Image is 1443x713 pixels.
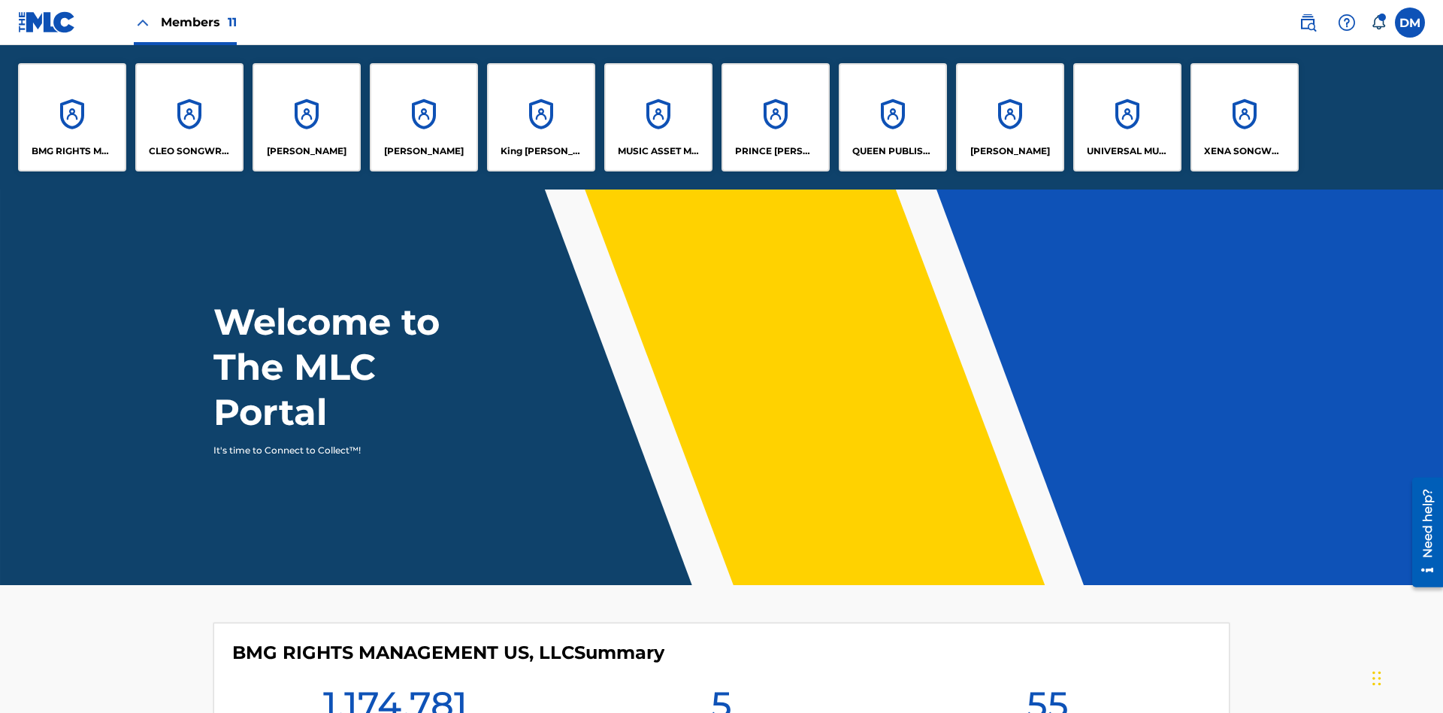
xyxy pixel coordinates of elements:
div: User Menu [1395,8,1425,38]
div: Notifications [1371,15,1386,30]
span: 11 [228,15,237,29]
iframe: Chat Widget [1368,641,1443,713]
p: CLEO SONGWRITER [149,144,231,158]
img: Close [134,14,152,32]
p: QUEEN PUBLISHA [852,144,934,158]
iframe: Resource Center [1401,472,1443,595]
span: Members [161,14,237,31]
a: AccountsPRINCE [PERSON_NAME] [721,63,830,171]
img: MLC Logo [18,11,76,33]
p: BMG RIGHTS MANAGEMENT US, LLC [32,144,113,158]
a: AccountsXENA SONGWRITER [1190,63,1299,171]
a: AccountsBMG RIGHTS MANAGEMENT US, LLC [18,63,126,171]
a: AccountsCLEO SONGWRITER [135,63,244,171]
p: It's time to Connect to Collect™! [213,444,474,457]
div: Help [1332,8,1362,38]
p: EYAMA MCSINGER [384,144,464,158]
p: PRINCE MCTESTERSON [735,144,817,158]
a: Accounts[PERSON_NAME] [370,63,478,171]
h4: BMG RIGHTS MANAGEMENT US, LLC [232,642,664,664]
a: Accounts[PERSON_NAME] [253,63,361,171]
a: AccountsMUSIC ASSET MANAGEMENT (MAM) [604,63,712,171]
a: AccountsKing [PERSON_NAME] [487,63,595,171]
a: Public Search [1293,8,1323,38]
a: AccountsQUEEN PUBLISHA [839,63,947,171]
h1: Welcome to The MLC Portal [213,299,495,435]
p: RONALD MCTESTERSON [970,144,1050,158]
a: AccountsUNIVERSAL MUSIC PUB GROUP [1073,63,1181,171]
p: King McTesterson [501,144,582,158]
p: UNIVERSAL MUSIC PUB GROUP [1087,144,1169,158]
p: ELVIS COSTELLO [267,144,346,158]
img: help [1338,14,1356,32]
img: search [1299,14,1317,32]
p: XENA SONGWRITER [1204,144,1286,158]
p: MUSIC ASSET MANAGEMENT (MAM) [618,144,700,158]
a: Accounts[PERSON_NAME] [956,63,1064,171]
div: Drag [1372,656,1381,701]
